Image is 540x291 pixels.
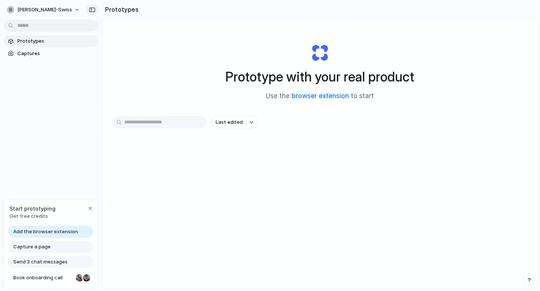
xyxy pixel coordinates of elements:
span: Prototypes [17,37,95,45]
div: Nicole Kubica [75,273,84,282]
span: Use the to start [266,91,374,101]
button: Last edited [211,116,258,129]
span: Send 3 chat messages [13,258,68,266]
a: Captures [4,48,98,59]
h2: Prototypes [102,5,139,14]
a: Prototypes [4,35,98,47]
a: browser extension [292,92,349,100]
a: Book onboarding call [8,272,93,284]
span: Capture a page [13,243,51,251]
span: Captures [17,50,95,57]
span: Book onboarding call [13,274,73,282]
div: Christian Iacullo [82,273,91,282]
span: Last edited [216,119,243,126]
span: [PERSON_NAME]-swiss [17,6,72,14]
h1: Prototype with your real product [225,67,414,87]
span: Get free credits [9,212,56,220]
span: Start prototyping [9,205,56,212]
span: Add the browser extension [13,228,78,236]
button: [PERSON_NAME]-swiss [4,4,84,16]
